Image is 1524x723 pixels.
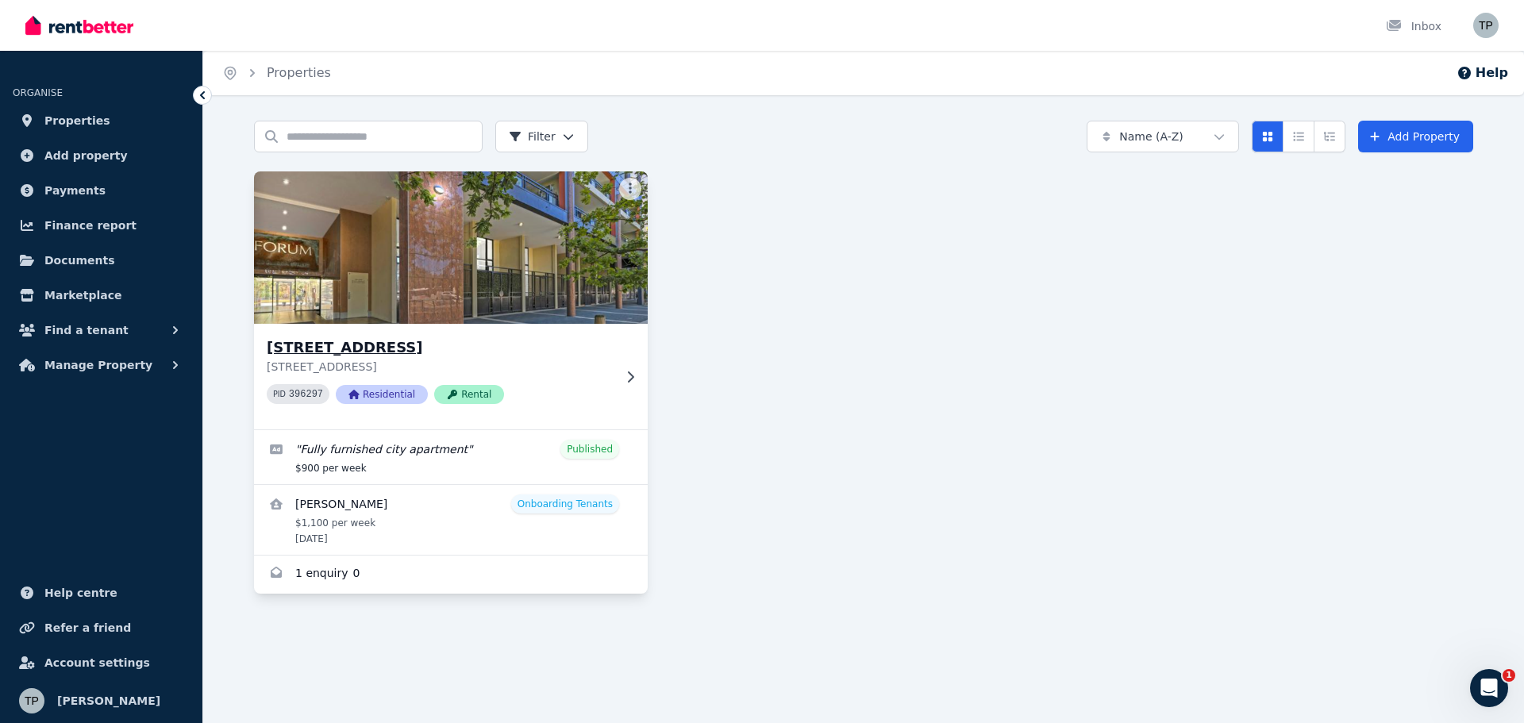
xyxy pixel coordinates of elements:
[1252,121,1345,152] div: View options
[495,121,588,152] button: Filter
[13,210,190,241] a: Finance report
[44,111,110,130] span: Properties
[44,321,129,340] span: Find a tenant
[13,175,190,206] a: Payments
[44,146,128,165] span: Add property
[254,171,648,429] a: 96/66 Allara St, Canberra City[STREET_ADDRESS][STREET_ADDRESS]PID 396297ResidentialRental
[1119,129,1183,144] span: Name (A-Z)
[57,691,160,710] span: [PERSON_NAME]
[13,244,190,276] a: Documents
[336,385,428,404] span: Residential
[1503,669,1515,682] span: 1
[619,178,641,200] button: More options
[13,140,190,171] a: Add property
[44,251,115,270] span: Documents
[1457,63,1508,83] button: Help
[1252,121,1283,152] button: Card view
[13,87,63,98] span: ORGANISE
[13,647,190,679] a: Account settings
[44,286,121,305] span: Marketplace
[13,105,190,137] a: Properties
[13,314,190,346] button: Find a tenant
[1314,121,1345,152] button: Expanded list view
[434,385,504,404] span: Rental
[267,359,613,375] p: [STREET_ADDRESS]
[13,349,190,381] button: Manage Property
[1473,13,1499,38] img: Tamara Pratt
[203,51,350,95] nav: Breadcrumb
[44,653,150,672] span: Account settings
[254,556,648,594] a: Enquiries for 96/66 Allara St, Canberra City
[273,390,286,398] small: PID
[244,167,658,328] img: 96/66 Allara St, Canberra City
[1358,121,1473,152] a: Add Property
[13,279,190,311] a: Marketplace
[1386,18,1441,34] div: Inbox
[44,181,106,200] span: Payments
[44,618,131,637] span: Refer a friend
[13,612,190,644] a: Refer a friend
[1283,121,1314,152] button: Compact list view
[509,129,556,144] span: Filter
[44,356,152,375] span: Manage Property
[44,583,117,602] span: Help centre
[13,577,190,609] a: Help centre
[1087,121,1239,152] button: Name (A-Z)
[267,65,331,80] a: Properties
[44,216,137,235] span: Finance report
[1470,669,1508,707] iframe: Intercom live chat
[19,688,44,713] img: Tamara Pratt
[25,13,133,37] img: RentBetter
[254,485,648,555] a: View details for Roger Xuongngu
[254,430,648,484] a: Edit listing: Fully furnished city apartment
[289,389,323,400] code: 396297
[267,337,613,359] h3: [STREET_ADDRESS]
